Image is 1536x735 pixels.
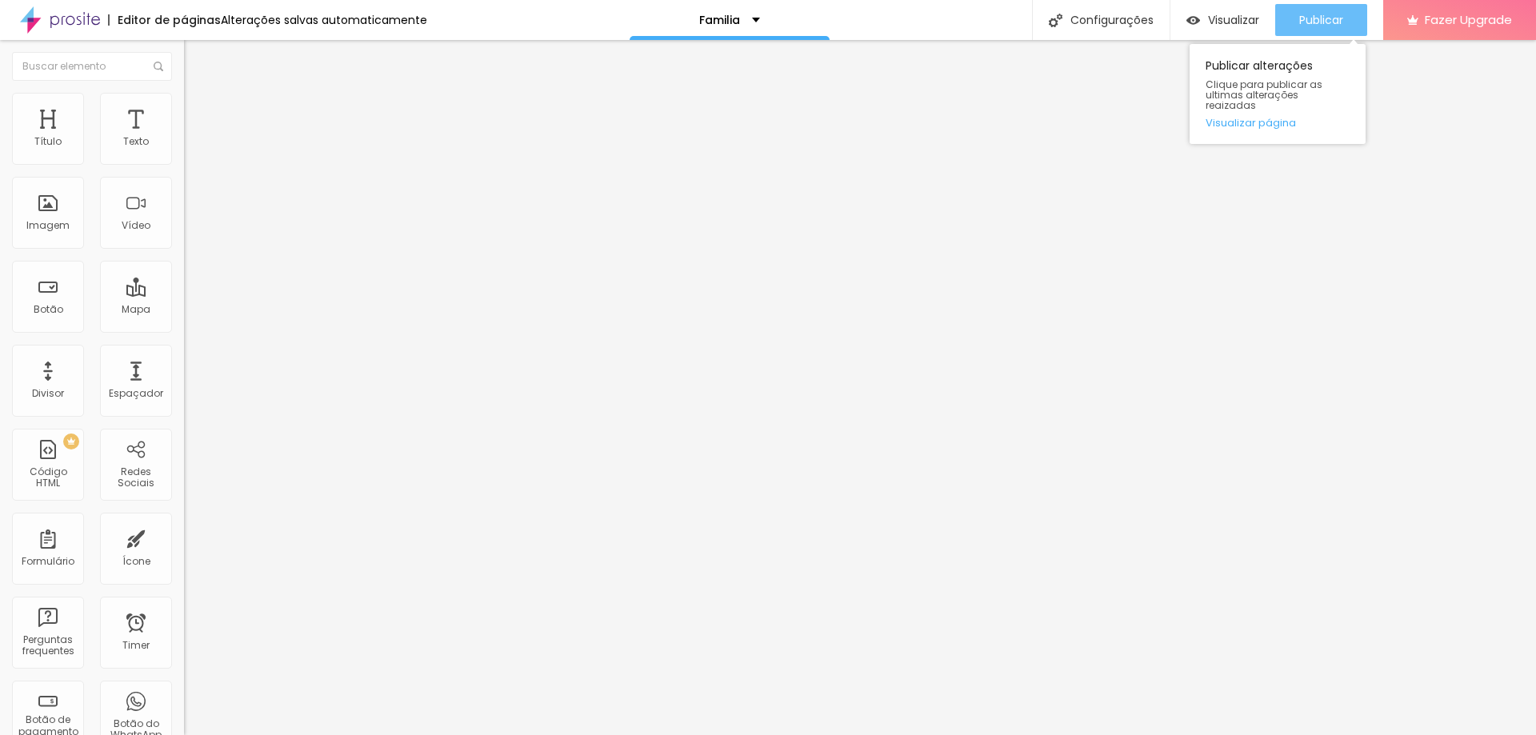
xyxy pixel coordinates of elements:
[1186,14,1200,27] img: view-1.svg
[1190,44,1366,144] div: Publicar alterações
[1170,4,1275,36] button: Visualizar
[122,556,150,567] div: Ícone
[1208,14,1259,26] span: Visualizar
[122,220,150,231] div: Vídeo
[184,40,1536,735] iframe: Editor
[221,14,427,26] div: Alterações salvas automaticamente
[1275,4,1367,36] button: Publicar
[109,388,163,399] div: Espaçador
[26,220,70,231] div: Imagem
[122,304,150,315] div: Mapa
[32,388,64,399] div: Divisor
[12,52,172,81] input: Buscar elemento
[123,136,149,147] div: Texto
[1206,118,1350,128] a: Visualizar página
[34,136,62,147] div: Título
[34,304,63,315] div: Botão
[108,14,221,26] div: Editor de páginas
[22,556,74,567] div: Formulário
[1299,14,1343,26] span: Publicar
[154,62,163,71] img: Icone
[104,466,167,489] div: Redes Sociais
[1049,14,1062,27] img: Icone
[1206,79,1350,111] span: Clique para publicar as ultimas alterações reaizadas
[1425,13,1512,26] span: Fazer Upgrade
[16,466,79,489] div: Código HTML
[699,14,740,26] p: Familia
[122,640,150,651] div: Timer
[16,634,79,657] div: Perguntas frequentes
